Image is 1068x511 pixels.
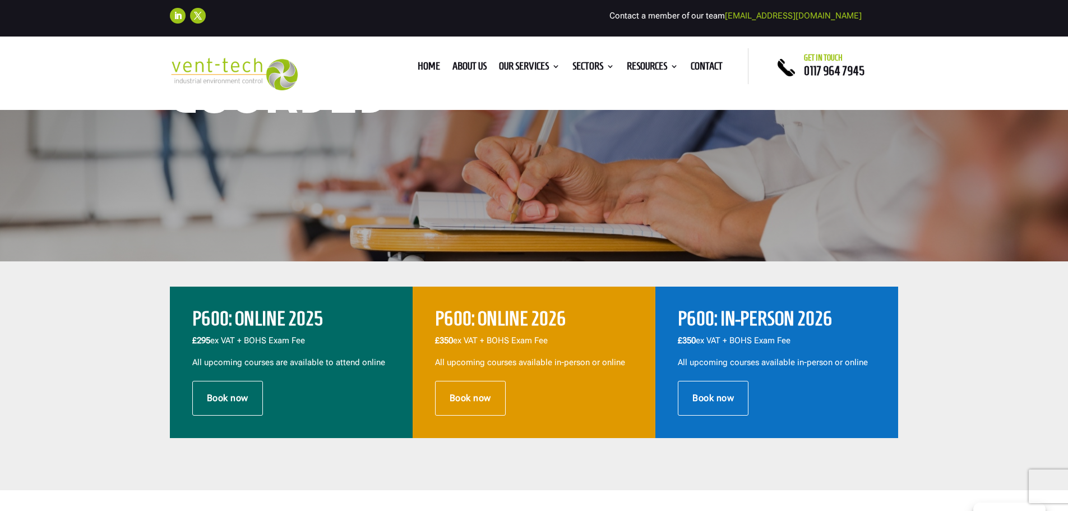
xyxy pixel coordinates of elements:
[170,8,186,24] a: Follow on LinkedIn
[804,64,864,77] a: 0117 964 7945
[572,62,614,75] a: Sectors
[435,334,633,356] p: ex VAT + BOHS Exam Fee
[435,335,453,346] span: £350
[418,62,440,75] a: Home
[435,309,633,334] h2: P600: Online 2026
[190,8,206,24] a: Follow on X
[499,62,560,75] a: Our Services
[192,356,390,370] p: All upcoming courses are available to attend online
[627,62,678,75] a: Resources
[678,356,876,370] p: All upcoming courses available in-person or online
[192,334,390,356] p: ex VAT + BOHS Exam Fee
[192,381,263,416] a: Book now
[170,58,298,91] img: 2023-09-27T08_35_16.549ZVENT-TECH---Clear-background
[435,356,633,370] p: All upcoming courses available in-person or online
[725,11,862,21] a: [EMAIL_ADDRESS][DOMAIN_NAME]
[678,309,876,334] h2: P600: In-Person 2026
[609,11,862,21] span: Contact a member of our team
[678,334,876,356] p: ex VAT + BOHS Exam Fee
[678,381,748,416] a: Book now
[452,62,487,75] a: About us
[170,8,512,121] h1: P600 Courses
[435,381,506,416] a: Book now
[691,62,723,75] a: Contact
[804,53,843,62] span: Get in touch
[678,335,696,346] span: £350
[192,309,390,334] h2: P600: Online 2025
[192,335,210,346] span: £295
